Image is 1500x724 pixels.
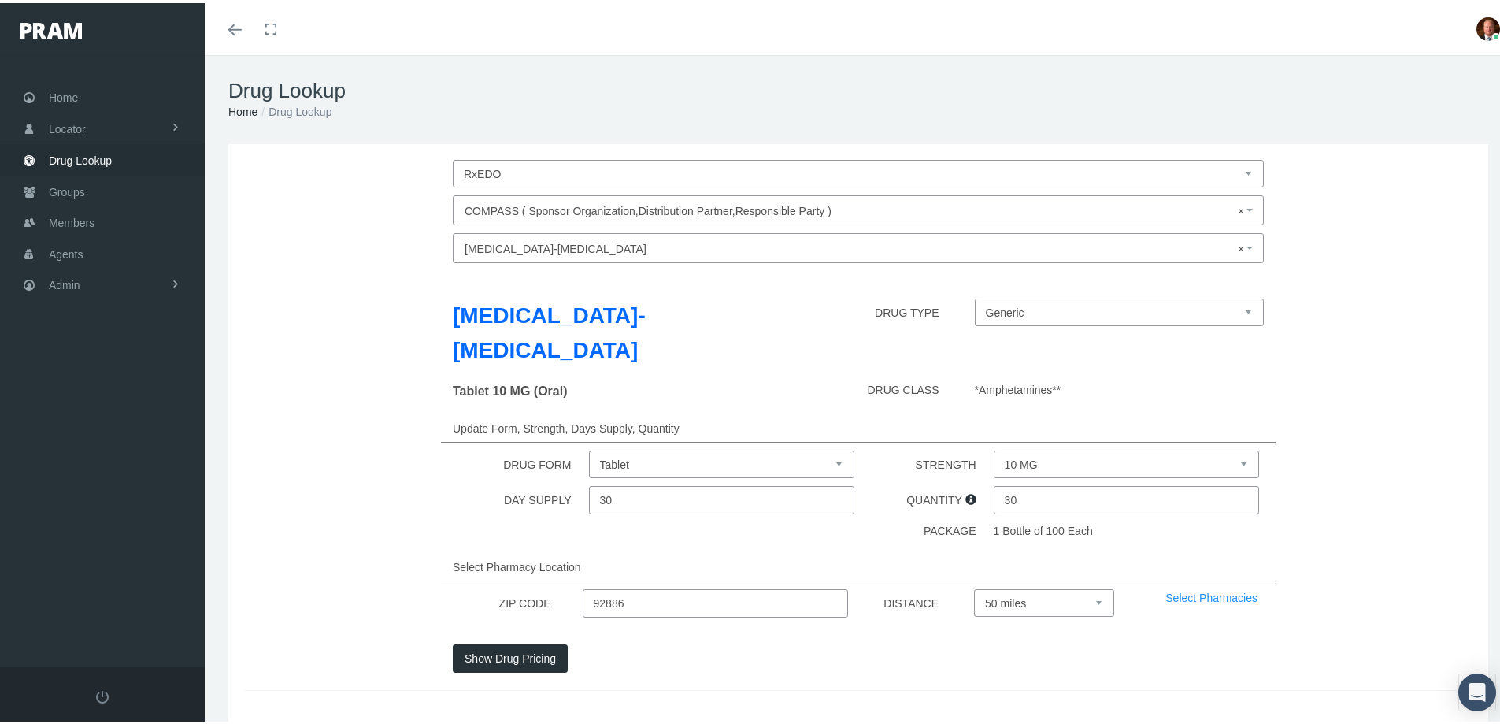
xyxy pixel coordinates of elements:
span: COMPASS ( Sponsor Organization,Distribution Partner,Responsible Party ) [465,198,1243,218]
a: Select Pharmacies [1165,588,1257,601]
span: Home [49,80,78,110]
a: Home [228,102,257,115]
button: Show Drug Pricing [453,641,568,670]
label: DRUG TYPE [875,295,950,323]
label: DRUG CLASS [867,378,950,400]
label: DRUG FORM [503,447,583,475]
label: 1 Bottle of 100 Each [994,519,1093,537]
label: QUANTITY [906,483,987,511]
label: DISTANCE [883,586,950,614]
span: Admin [49,267,80,297]
span: × [1238,198,1250,218]
span: Locator [49,111,86,141]
span: Amphetamine-Dextroamphetamine [465,236,1243,256]
label: STRENGTH [916,447,988,475]
label: DAY SUPPLY [504,483,583,511]
span: × [1238,236,1250,256]
label: [MEDICAL_DATA]-[MEDICAL_DATA] [453,295,743,365]
label: Update Form, Strength, Days Supply, Quantity [453,411,691,439]
label: ZIP CODE [499,586,563,614]
label: PACKAGE [924,519,988,541]
span: Groups [49,174,85,204]
span: Drug Lookup [49,143,112,173]
input: Zip Code [583,586,849,614]
span: Agents [49,236,83,266]
img: S_Profile_Picture_693.jpg [1476,14,1500,38]
label: Select Pharmacy Location [453,550,593,577]
span: Amphetamine-Dextroamphetamine [453,230,1264,260]
label: *Amphetamines** [975,378,1061,395]
label: Tablet 10 MG (Oral) [453,378,568,398]
span: COMPASS ( Sponsor Organization,Distribution Partner,Responsible Party ) [453,192,1264,222]
h1: Drug Lookup [228,76,1488,100]
li: Drug Lookup [257,100,331,117]
div: Open Intercom Messenger [1458,670,1496,708]
img: PRAM_20_x_78.png [20,20,82,35]
span: Members [49,205,94,235]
